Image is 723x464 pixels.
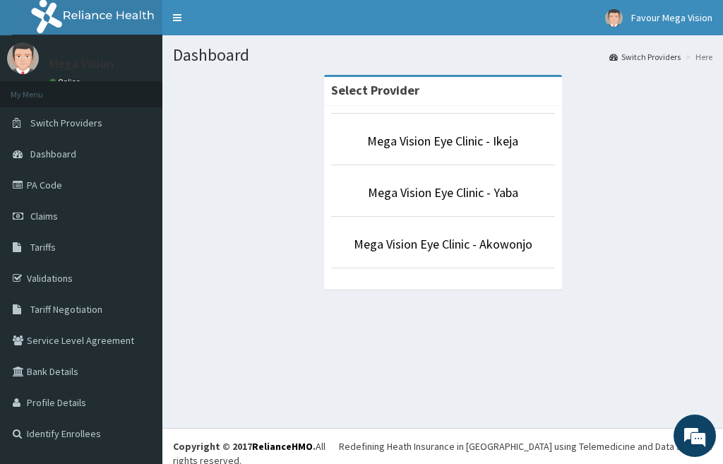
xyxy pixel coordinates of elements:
div: Redefining Heath Insurance in [GEOGRAPHIC_DATA] using Telemedicine and Data Science! [339,439,712,453]
a: Mega Vision Eye Clinic - Akowonjo [354,236,532,252]
span: We're online! [82,141,195,283]
span: Tariffs [30,241,56,254]
div: Chat with us now [73,79,237,97]
img: User Image [605,9,623,27]
h1: Dashboard [173,46,712,64]
li: Here [682,51,712,63]
span: Switch Providers [30,117,102,129]
div: Minimize live chat window [232,7,265,41]
a: RelianceHMO [252,440,313,453]
textarea: Type your message and hit 'Enter' [7,311,269,361]
img: User Image [7,42,39,74]
img: d_794563401_company_1708531726252_794563401 [26,71,57,106]
strong: Select Provider [331,82,419,98]
a: Mega Vision Eye Clinic - Yaba [368,184,518,201]
a: Mega Vision Eye Clinic - Ikeja [367,133,518,149]
span: Tariff Negotiation [30,303,102,316]
p: Mega Vision [49,57,114,70]
a: Switch Providers [609,51,681,63]
span: Dashboard [30,148,76,160]
span: Claims [30,210,58,222]
a: Online [49,77,83,87]
span: Favour Mega Vision [631,11,712,24]
strong: Copyright © 2017 . [173,440,316,453]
